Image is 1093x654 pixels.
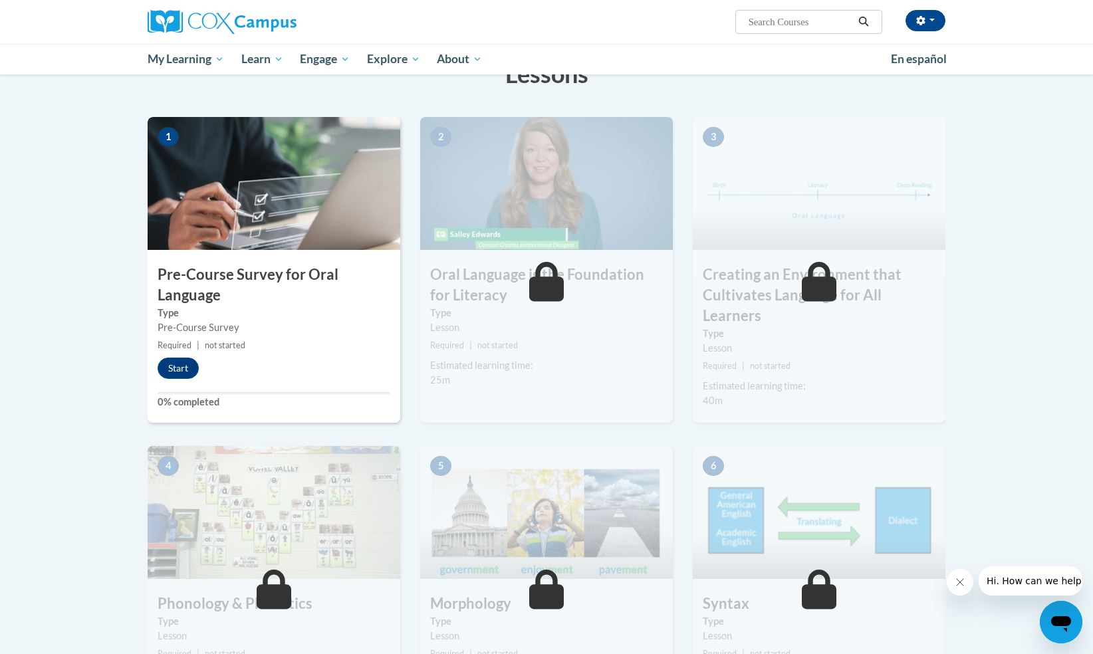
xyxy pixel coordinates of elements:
[742,361,745,371] span: |
[703,326,935,341] label: Type
[430,374,450,385] span: 25m
[747,14,854,30] input: Search Courses
[291,44,358,74] a: Engage
[420,265,673,306] h3: Oral Language is the Foundation for Literacy
[8,9,108,20] span: Hi. How can we help?
[148,446,400,579] img: Course Image
[128,44,965,74] div: Main menu
[148,265,400,306] h3: Pre-Course Survey for Oral Language
[430,340,464,350] span: Required
[158,127,179,147] span: 1
[148,10,297,34] img: Cox Campus
[430,320,663,335] div: Lesson
[947,569,973,596] iframe: Close message
[979,566,1082,596] iframe: Message from company
[205,340,245,350] span: not started
[854,14,874,30] button: Search
[430,306,663,320] label: Type
[148,594,400,614] h3: Phonology & Phonetics
[241,51,283,67] span: Learn
[300,51,350,67] span: Engage
[430,358,663,373] div: Estimated learning time:
[148,10,400,34] a: Cox Campus
[703,629,935,643] div: Lesson
[158,614,390,629] label: Type
[703,341,935,356] div: Lesson
[158,340,191,350] span: Required
[693,117,945,250] img: Course Image
[420,117,673,250] img: Course Image
[158,320,390,335] div: Pre-Course Survey
[158,456,179,476] span: 4
[429,44,491,74] a: About
[367,51,420,67] span: Explore
[148,117,400,250] img: Course Image
[693,446,945,579] img: Course Image
[750,361,790,371] span: not started
[703,395,723,406] span: 40m
[693,594,945,614] h3: Syntax
[430,629,663,643] div: Lesson
[197,340,199,350] span: |
[1040,601,1082,643] iframe: Button to launch messaging window
[158,358,199,379] button: Start
[430,614,663,629] label: Type
[158,306,390,320] label: Type
[430,456,451,476] span: 5
[477,340,518,350] span: not started
[139,44,233,74] a: My Learning
[891,52,947,66] span: En español
[906,10,945,31] button: Account Settings
[703,456,724,476] span: 6
[703,614,935,629] label: Type
[233,44,292,74] a: Learn
[693,265,945,326] h3: Creating an Environment that Cultivates Language for All Learners
[358,44,429,74] a: Explore
[420,594,673,614] h3: Morphology
[882,45,955,73] a: En español
[437,51,482,67] span: About
[469,340,472,350] span: |
[703,127,724,147] span: 3
[430,127,451,147] span: 2
[703,361,737,371] span: Required
[148,51,224,67] span: My Learning
[158,629,390,643] div: Lesson
[158,395,390,409] label: 0% completed
[703,379,935,393] div: Estimated learning time:
[420,446,673,579] img: Course Image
